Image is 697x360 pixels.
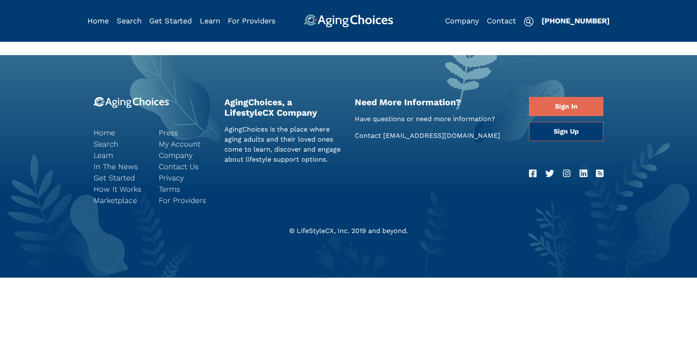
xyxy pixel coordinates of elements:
img: AgingChoices [304,14,393,28]
a: For Providers [228,16,275,25]
a: Twitter [545,167,554,180]
img: search-icon.svg [524,17,534,27]
a: Sign Up [529,122,603,141]
p: Contact [355,131,516,141]
a: Sign In [529,97,603,116]
a: Contact Us [159,161,211,172]
a: Company [159,150,211,161]
p: Have questions or need more information? [355,114,516,124]
img: 9-logo.svg [94,97,169,108]
a: Get Started [149,16,192,25]
a: RSS Feed [596,167,603,180]
h2: AgingChoices, a LifestyleCX Company [224,97,343,118]
h2: Need More Information? [355,97,516,107]
a: Home [94,127,146,138]
a: Marketplace [94,195,146,206]
a: [PHONE_NUMBER] [542,16,610,25]
div: Popover trigger [117,14,142,28]
a: Home [87,16,109,25]
a: My Account [159,138,211,150]
div: © LifeStyleCX, Inc. 2019 and beyond. [87,226,610,236]
a: Instagram [563,167,570,180]
a: [EMAIL_ADDRESS][DOMAIN_NAME] [383,132,500,139]
a: Terms [159,183,211,195]
a: Learn [200,16,220,25]
a: Company [445,16,479,25]
a: Get Started [94,172,146,183]
a: LinkedIn [580,167,587,180]
a: For Providers [159,195,211,206]
a: Search [117,16,142,25]
a: Privacy [159,172,211,183]
a: Search [94,138,146,150]
a: Contact [487,16,516,25]
a: Press [159,127,211,138]
a: In The News [94,161,146,172]
a: Facebook [529,167,537,180]
p: AgingChoices is the place where aging adults and their loved ones come to learn, discover and eng... [224,124,343,165]
a: Learn [94,150,146,161]
a: How It Works [94,183,146,195]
